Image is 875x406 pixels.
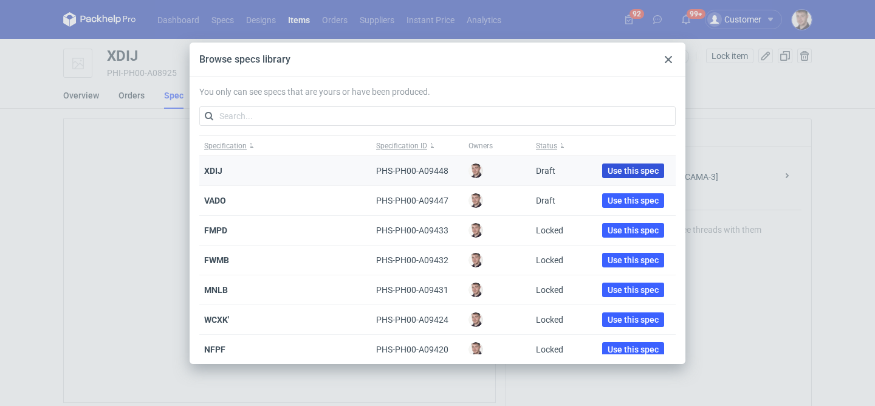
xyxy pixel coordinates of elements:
span: WCXK' [204,315,229,325]
div: PHS-PH00-A09432 [376,254,448,266]
div: NFPF [199,335,371,365]
button: Specification [199,136,371,156]
div: MNLB [199,275,371,305]
div: PHS-PH00-A09448 [371,156,464,186]
span: NFPF [204,345,225,354]
span: Owners [468,141,493,151]
img: Maciej Sikora [468,312,483,327]
div: PHS-PH00-A09431 [376,284,448,296]
button: Specification ID [371,136,464,156]
button: Status [531,136,591,156]
span: Use this spec [608,286,659,294]
span: Use this spec [608,256,659,264]
p: You only can see specs that are yours or have been produced. [199,87,676,97]
div: PHS-PH00-A09420 [376,343,448,356]
button: Use this spec [602,193,664,208]
span: Use this spec [608,167,659,175]
div: PHS-PH00-A09432 [371,246,464,275]
input: Search... [199,106,676,126]
div: Locked [536,224,563,236]
span: Use this spec [608,315,659,324]
div: Locked [536,284,563,296]
img: Maciej Sikora [468,223,483,238]
img: Maciej Sikora [468,342,483,357]
span: XDIJ [204,166,222,176]
span: VADO [204,196,226,205]
div: FWMB [199,246,371,275]
button: Use this spec [602,283,664,297]
div: Locked [536,254,563,266]
div: Locked [536,343,563,356]
div: PHS-PH00-A09433 [376,224,448,236]
span: Use this spec [608,226,659,235]
div: PHS-PH00-A09447 [371,186,464,216]
div: PHS-PH00-A09448 [376,165,448,177]
span: FWMB [204,255,229,265]
div: Draft [536,165,555,177]
div: WCXK' [199,305,371,335]
div: Browse specs library [199,53,290,66]
span: Status [536,141,557,151]
div: PHS-PH00-A09424 [371,305,464,335]
img: Maciej Sikora [468,283,483,297]
span: Use this spec [608,345,659,354]
button: Use this spec [602,223,664,238]
img: Maciej Sikora [468,163,483,178]
span: Specification ID [376,141,427,151]
div: Draft [536,194,555,207]
button: Use this spec [602,312,664,327]
div: PHS-PH00-A09433 [371,216,464,246]
span: MNLB [204,285,228,295]
img: Maciej Sikora [468,193,483,208]
span: FMPD [204,225,227,235]
div: PHS-PH00-A09420 [371,335,464,365]
div: Locked [536,314,563,326]
button: Use this spec [602,163,664,178]
button: Use this spec [602,342,664,357]
span: Use this spec [608,196,659,205]
div: PHS-PH00-A09424 [376,314,448,326]
img: Maciej Sikora [468,253,483,267]
div: VADO [199,186,371,216]
button: Use this spec [602,253,664,267]
span: Specification [204,141,247,151]
div: PHS-PH00-A09447 [376,194,448,207]
div: PHS-PH00-A09431 [371,275,464,305]
div: XDIJ [199,156,371,186]
div: FMPD [199,216,371,246]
